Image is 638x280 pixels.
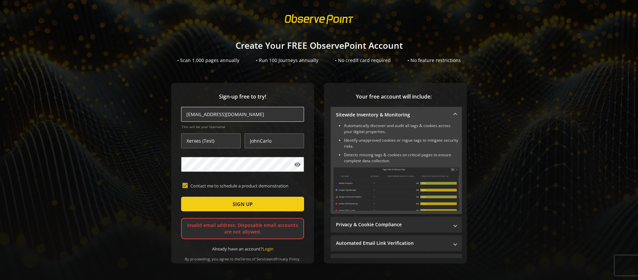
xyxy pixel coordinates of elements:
a: Login [263,246,273,252]
mat-icon: visibility [294,161,301,168]
span: This will be your Username [182,124,304,129]
div: By proceeding, you agree to the and . [181,252,304,261]
a: Terms of Service [240,256,269,261]
li: Identify unapproved cookies or rogue tags to mitigate security risks. [344,137,459,149]
div: • Run 100 Journeys annually [256,57,318,64]
input: First Name * [181,133,241,148]
div: Already have an account? [181,246,304,252]
div: • No credit card required [335,57,391,64]
mat-panel-title: Sitewide Inventory & Monitoring [336,111,449,118]
div: Invalid email address: Disposable email accounts are not allowed. [181,218,304,239]
div: Sitewide Inventory & Monitoring [331,123,462,214]
mat-expansion-panel-header: Privacy & Cookie Compliance [331,217,462,233]
span: Your free account will include: [331,93,457,101]
li: Detects missing tags & cookies on critical pages to ensure complete data collection. [344,152,459,164]
input: Last Name * [245,133,304,148]
img: Sitewide Inventory & Monitoring [333,167,459,211]
span: SIGN UP [233,198,253,210]
mat-panel-title: Automated Email Link Verification [336,240,449,246]
mat-expansion-panel-header: Performance Monitoring with Web Vitals [331,254,462,270]
li: Automatically discover and audit all tags & cookies across your digital properties. [344,123,459,135]
a: Privacy Policy [275,256,299,261]
div: • Scan 1,000 pages annually [177,57,239,64]
button: SIGN UP [181,197,304,211]
mat-expansion-panel-header: Automated Email Link Verification [331,235,462,251]
span: Sign-up free to try! [181,93,304,101]
div: • No feature restrictions [407,57,461,64]
mat-panel-title: Privacy & Cookie Compliance [336,221,449,228]
mat-expansion-panel-header: Sitewide Inventory & Monitoring [331,107,462,123]
input: Email Address (name@work-email.com) * [181,107,304,122]
label: Contact me to schedule a product demonstration [188,183,303,189]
